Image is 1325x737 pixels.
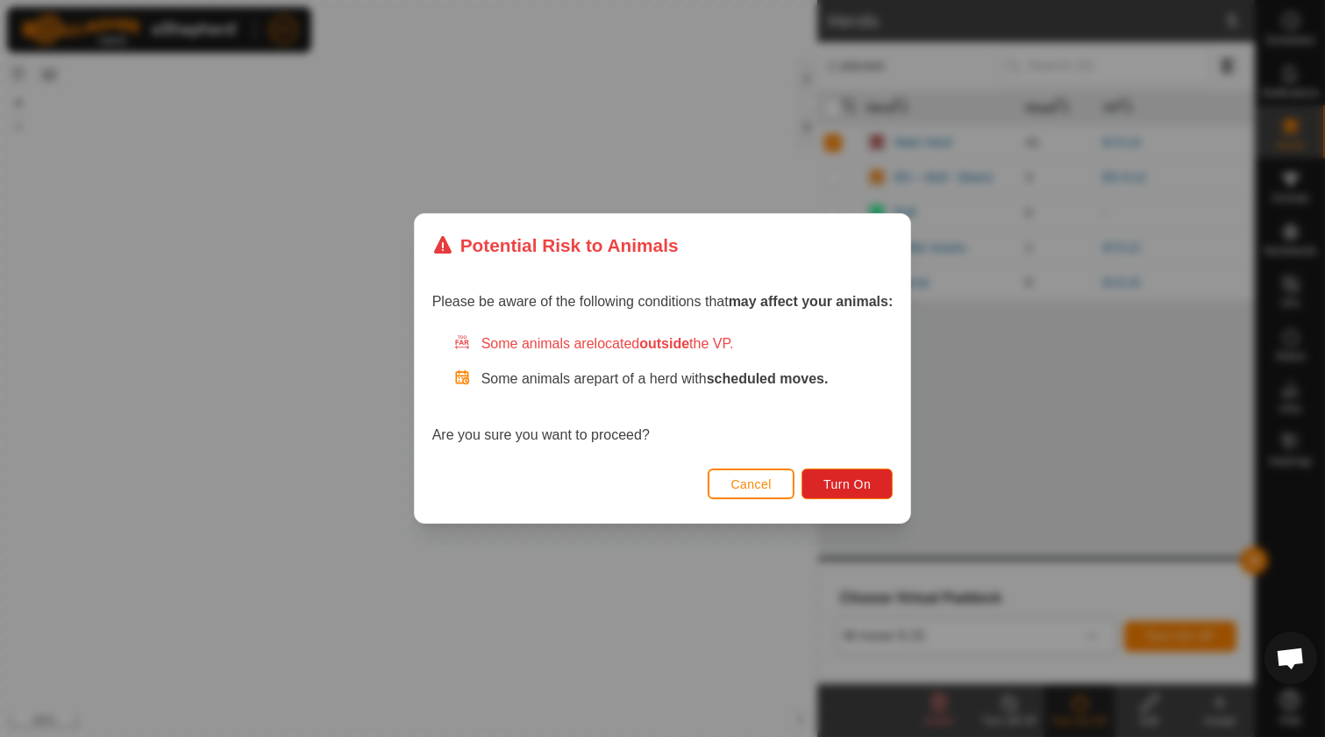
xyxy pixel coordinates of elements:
span: Please be aware of the following conditions that [432,294,894,309]
button: Cancel [708,469,794,499]
p: Some animals are [481,368,894,390]
div: Open chat [1264,632,1317,684]
strong: outside [639,336,689,351]
button: Turn On [801,469,893,499]
strong: scheduled moves. [707,371,829,386]
div: Some animals are [453,333,894,354]
span: Turn On [823,477,871,491]
span: Cancel [730,477,772,491]
span: located the VP. [595,336,734,351]
span: part of a herd with [595,371,829,386]
div: Potential Risk to Animals [432,232,679,259]
strong: may affect your animals: [729,294,894,309]
div: Are you sure you want to proceed? [432,333,894,446]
